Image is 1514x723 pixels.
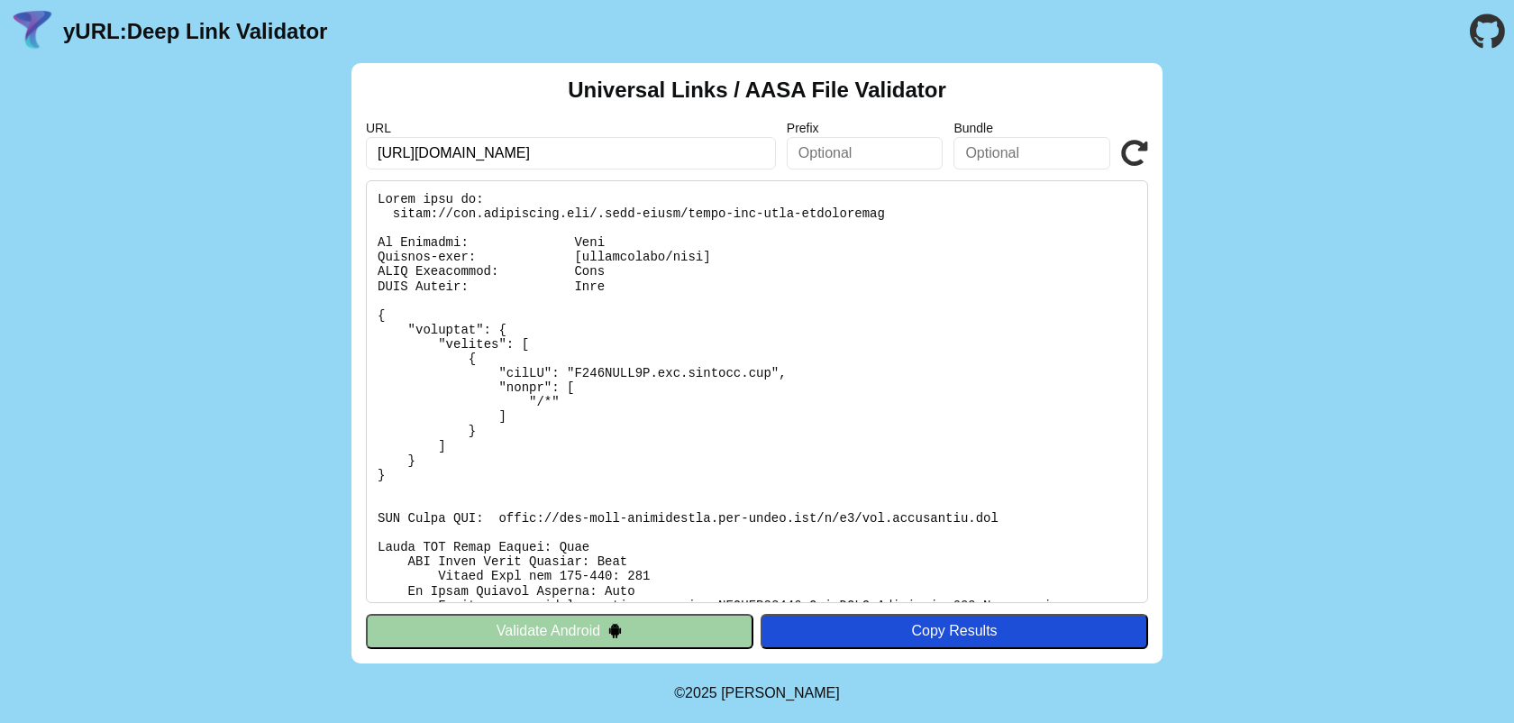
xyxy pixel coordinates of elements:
[953,121,1110,135] label: Bundle
[721,685,840,700] a: Michael Ibragimchayev's Personal Site
[366,180,1148,603] pre: Lorem ipsu do: sitam://con.adipiscing.eli/.sedd-eiusm/tempo-inc-utla-etdoloremag Al Enimadmi: Ven...
[568,78,946,103] h2: Universal Links / AASA File Validator
[685,685,717,700] span: 2025
[787,121,944,135] label: Prefix
[607,623,623,638] img: droidIcon.svg
[761,614,1148,648] button: Copy Results
[674,664,839,723] footer: ©
[9,8,56,55] img: yURL Logo
[63,19,327,44] a: yURL:Deep Link Validator
[366,137,776,169] input: Required
[366,614,753,648] button: Validate Android
[787,137,944,169] input: Optional
[953,137,1110,169] input: Optional
[366,121,776,135] label: URL
[770,623,1139,639] div: Copy Results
